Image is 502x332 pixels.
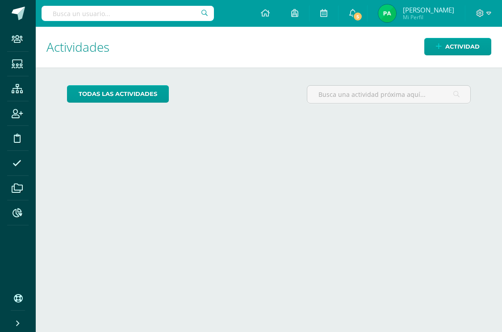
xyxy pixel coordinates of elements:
[67,85,169,103] a: todas las Actividades
[353,12,363,21] span: 5
[424,38,491,55] a: Actividad
[46,27,491,67] h1: Actividades
[445,38,480,55] span: Actividad
[378,4,396,22] img: cbca74cb3b622c2d4bb0cc9cec6fd93a.png
[403,13,454,21] span: Mi Perfil
[403,5,454,14] span: [PERSON_NAME]
[42,6,214,21] input: Busca un usuario...
[307,86,471,103] input: Busca una actividad próxima aquí...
